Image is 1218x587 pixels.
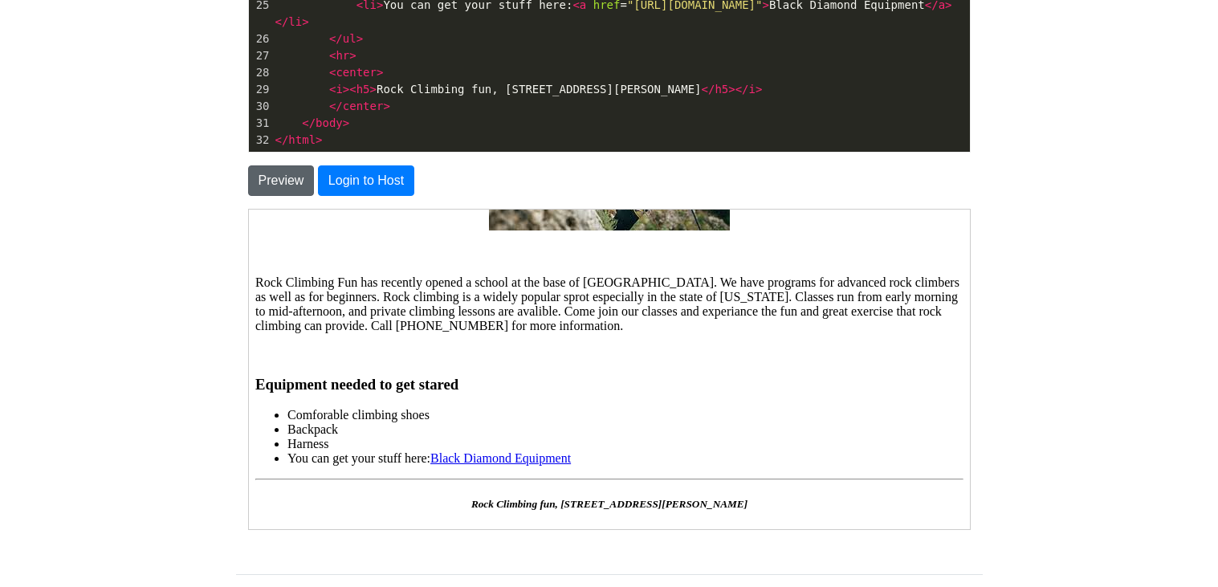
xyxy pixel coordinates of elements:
span: < [329,66,336,79]
div: 30 [249,98,272,115]
span: > [343,116,349,129]
span: h5 [356,83,370,96]
span: > [377,66,383,79]
button: Preview [248,165,315,196]
span: > [383,100,389,112]
span: h5 [715,83,728,96]
span: </ [329,100,343,112]
li: Harness [39,227,715,242]
span: ></ [728,83,748,96]
span: body [316,116,343,129]
span: >< [343,83,356,96]
span: html [288,133,316,146]
span: < [329,49,336,62]
span: > [302,15,308,28]
div: 29 [249,81,272,98]
a: Black Diamond Equipment [181,242,322,255]
div: 27 [249,47,272,64]
h5: Rock Climbing fun, [STREET_ADDRESS][PERSON_NAME] [6,288,715,301]
span: > [356,32,363,45]
span: < [329,83,336,96]
li: You can get your stuff here: [39,242,715,256]
h3: Equipment needed to get stared [6,166,715,184]
div: 32 [249,132,272,149]
p: Rock Climbing Fun has recently opened a school at the base of [GEOGRAPHIC_DATA]. We have programs... [6,66,715,124]
div: 28 [249,64,272,81]
span: > [756,83,762,96]
li: Comforable climbing shoes [39,198,715,213]
span: li [288,15,302,28]
span: > [349,49,356,62]
div: 26 [249,31,272,47]
span: </ [275,133,289,146]
span: > [316,133,322,146]
span: center [343,100,384,112]
span: hr [336,49,349,62]
button: Login to Host [318,165,414,196]
span: Rock Climbing fun, [STREET_ADDRESS][PERSON_NAME] [275,83,763,96]
span: </ [329,32,343,45]
span: </ [702,83,715,96]
li: Backpack [39,213,715,227]
div: 31 [249,115,272,132]
span: i [749,83,756,96]
span: ul [343,32,356,45]
span: </ [302,116,316,129]
span: i [336,83,342,96]
span: > [370,83,377,96]
span: center [336,66,377,79]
